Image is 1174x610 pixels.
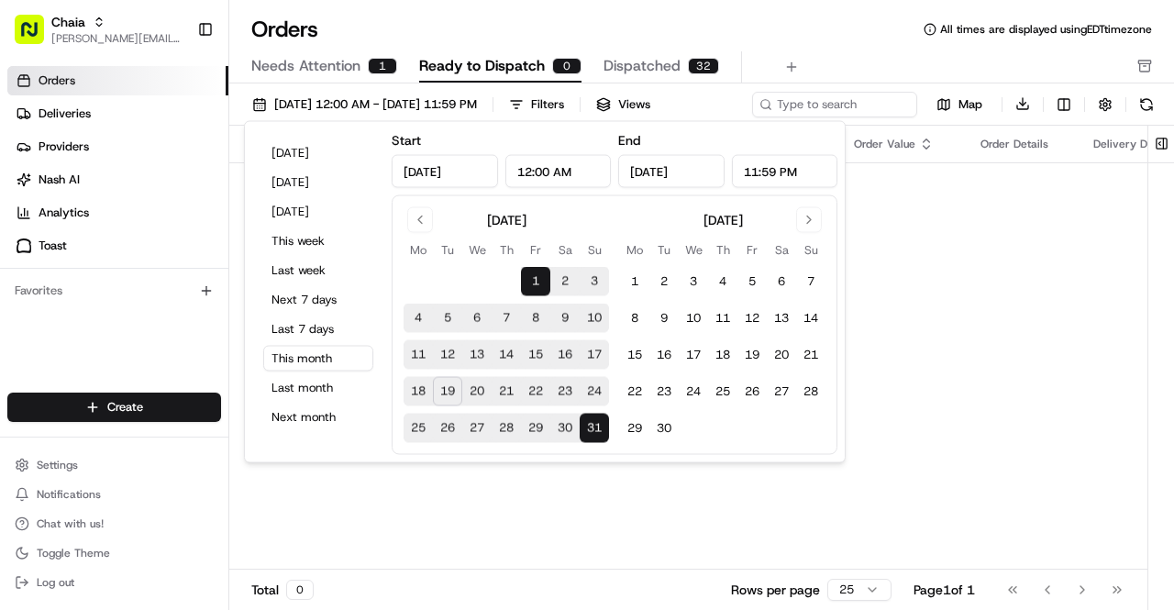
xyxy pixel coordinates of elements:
[492,377,521,406] button: 21
[7,452,221,478] button: Settings
[433,414,462,443] button: 26
[51,31,183,46] button: [PERSON_NAME][EMAIL_ADDRESS][DOMAIN_NAME]
[796,377,825,406] button: 28
[37,575,74,590] span: Log out
[37,410,140,428] span: Knowledge Base
[767,304,796,333] button: 13
[679,267,708,296] button: 3
[580,414,609,443] button: 31
[7,66,228,95] a: Orders
[505,155,612,188] input: Time
[588,92,659,117] button: Views
[492,414,521,443] button: 28
[620,240,649,260] th: Monday
[580,340,609,370] button: 17
[679,377,708,406] button: 24
[7,570,221,595] button: Log out
[18,412,33,427] div: 📗
[39,205,89,221] span: Analytics
[152,284,159,299] span: •
[173,410,294,428] span: API Documentation
[462,414,492,443] button: 27
[688,58,719,74] div: 32
[7,276,221,305] div: Favorites
[251,15,318,44] h1: Orders
[7,511,221,537] button: Chat with us!
[263,405,373,430] button: Next month
[487,211,526,229] div: [DATE]
[7,99,228,128] a: Deliveries
[620,377,649,406] button: 22
[492,240,521,260] th: Thursday
[39,238,67,254] span: Toast
[796,340,825,370] button: 21
[958,96,982,113] span: Map
[521,267,550,296] button: 1
[620,340,649,370] button: 15
[462,377,492,406] button: 20
[39,105,91,122] span: Deliveries
[708,240,737,260] th: Thursday
[263,228,373,254] button: This week
[39,72,75,89] span: Orders
[312,181,334,203] button: Start new chat
[7,198,228,227] a: Analytics
[521,340,550,370] button: 15
[618,96,650,113] span: Views
[407,207,433,233] button: Go to previous month
[18,73,334,103] p: Welcome 👋
[57,334,149,349] span: [PERSON_NAME]
[531,96,564,113] div: Filters
[392,155,498,188] input: Date
[708,377,737,406] button: 25
[162,334,200,349] span: [DATE]
[404,240,433,260] th: Monday
[251,580,314,600] div: Total
[419,55,545,77] span: Ready to Dispatch
[284,235,334,257] button: See all
[244,92,485,117] button: [DATE] 12:00 AM - [DATE] 11:59 PM
[796,267,825,296] button: 7
[708,267,737,296] button: 4
[462,340,492,370] button: 13
[83,175,301,194] div: Start new chat
[263,170,373,195] button: [DATE]
[796,207,822,233] button: Go to next month
[914,581,975,599] div: Page 1 of 1
[368,58,397,74] div: 1
[7,165,228,194] a: Nash AI
[940,22,1152,37] span: All times are displayed using EDT timezone
[404,304,433,333] button: 4
[37,487,101,502] span: Notifications
[263,287,373,313] button: Next 7 days
[18,238,117,253] div: Past conversations
[618,132,640,149] label: End
[752,92,917,117] input: Type to search
[37,335,51,349] img: 1736555255976-a54dd68f-1ca7-489b-9aae-adbdc363a1c4
[155,412,170,427] div: 💻
[737,377,767,406] button: 26
[462,240,492,260] th: Wednesday
[263,258,373,283] button: Last week
[162,284,200,299] span: [DATE]
[767,377,796,406] button: 27
[17,238,31,252] img: Toast logo
[251,55,360,77] span: Needs Attention
[767,267,796,296] button: 6
[703,211,743,229] div: [DATE]
[604,55,681,77] span: Dispatched
[737,267,767,296] button: 5
[1134,92,1159,117] button: Refresh
[7,132,228,161] a: Providers
[649,340,679,370] button: 16
[18,175,51,208] img: 1736555255976-a54dd68f-1ca7-489b-9aae-adbdc363a1c4
[433,304,462,333] button: 5
[521,377,550,406] button: 22
[263,346,373,372] button: This month
[521,414,550,443] button: 29
[925,94,994,116] button: Map
[11,403,148,436] a: 📗Knowledge Base
[550,340,580,370] button: 16
[550,304,580,333] button: 9
[433,340,462,370] button: 12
